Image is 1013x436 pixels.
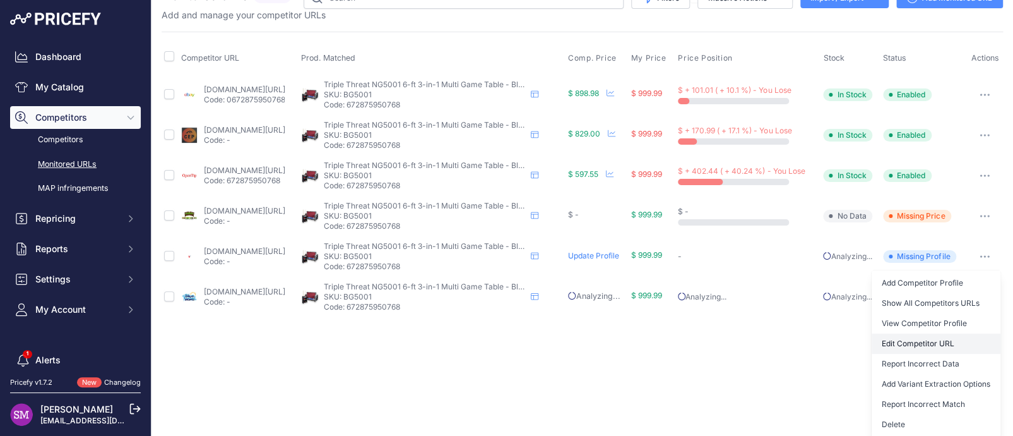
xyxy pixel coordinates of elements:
span: Price Position [678,53,732,63]
span: Missing Profile [883,250,956,263]
span: In Stock [823,129,872,142]
span: Repricing [35,212,118,225]
span: $ 597.55 [568,169,598,179]
span: Triple Threat NG5001 6-ft 3-in-1 Multi Game Table - Black, Red, Blue - 71.75 Inches Long X 36 Inc... [324,160,764,170]
a: Dashboard [10,45,141,68]
div: $ - [678,207,818,217]
span: My Account [35,303,118,316]
button: Settings [10,268,141,291]
span: $ + 101.01 ( + 10.1 %) - You Lose [678,85,791,95]
nav: Sidebar [10,45,141,420]
span: $ 999.99 [631,88,661,98]
button: Price Position [678,53,735,63]
span: $ 999.99 [631,250,661,260]
a: Monitored URLs [10,154,141,176]
p: Analyzing... [678,292,818,302]
span: $ 999.99 [631,129,661,138]
a: [EMAIL_ADDRESS][DOMAIN_NAME] [40,416,172,425]
img: Pricefy Logo [10,13,101,25]
span: In Stock [823,88,872,101]
p: Code: - [203,135,285,145]
a: My Catalog [10,76,141,99]
span: $ + 170.99 ( + 17.1 %) - You Lose [678,126,791,135]
p: Code: 672875950768 [203,176,285,186]
p: Code: 672875950768 [324,262,526,272]
span: $ 829.00 [568,129,600,138]
a: Changelog [104,378,141,387]
p: - [678,251,818,262]
span: In Stock [823,169,872,182]
p: SKU: BG5001 [324,130,526,140]
button: Delete [872,415,1000,435]
span: Stock [823,53,844,63]
a: [DOMAIN_NAME][URL] [203,85,285,94]
span: Triple Threat NG5001 6-ft 3-in-1 Multi Game Table - Black, Red, Blue - 71.75 Inches Long X 36 Inc... [324,120,764,130]
span: Triple Threat NG5001 6-ft 3-in-1 Multi Game Table - Black, Red, Blue - 71.75 Inches Long X 36 Inc... [324,201,764,210]
p: Code: 0672875950768 [203,95,285,105]
p: SKU: BG5001 [324,251,526,262]
p: Add and manage your competitor URLs [162,9,326,21]
a: [PERSON_NAME] [40,404,113,415]
p: Code: 672875950768 [324,100,526,110]
button: My Price [631,53,668,63]
a: View Competitor Profile [872,313,1000,334]
span: Triple Threat NG5001 6-ft 3-in-1 Multi Game Table - Black, Red, Blue - 71.75 Inches Long X 36 Inc... [324,282,764,291]
p: SKU: BG5001 [324,171,526,181]
p: Code: 672875950768 [324,302,526,312]
p: Analyzing... [823,251,878,262]
p: Code: 672875950768 [324,221,526,231]
a: Edit Competitor URL [872,334,1000,354]
span: Status [883,53,906,63]
span: Enabled [883,88,932,101]
span: $ + 402.44 ( + 40.24 %) - You Lose [678,166,805,176]
span: Comp. Price [568,53,617,63]
span: New [77,377,102,388]
a: [DOMAIN_NAME][URL] [203,287,285,296]
a: Update Profile [568,251,619,260]
span: $ 999.99 [631,169,661,179]
p: Code: 672875950768 [324,140,526,150]
a: [DOMAIN_NAME][URL] [203,206,285,215]
span: Actions [971,53,998,63]
span: Triple Threat NG5001 6-ft 3-in-1 Multi Game Table - Black, Red, Blue - 71.75 Inches Long X 36 Inc... [324,241,764,251]
button: Competitors [10,106,141,129]
span: Prod. Matched [301,53,355,63]
p: SKU: BG5001 [324,292,526,302]
span: Reports [35,243,118,255]
span: $ 999.99 [631,291,661,300]
button: Comp. Price [568,53,619,63]
p: Code: - [203,257,285,267]
a: [DOMAIN_NAME][URL] [203,125,285,135]
button: My Account [10,298,141,321]
span: $ 898.98 [568,88,599,98]
p: Code: 672875950768 [324,181,526,191]
div: Pricefy v1.7.2 [10,377,52,388]
a: MAP infringements [10,178,141,200]
p: Code: - [203,216,285,226]
button: Repricing [10,207,141,230]
span: No Data [823,210,872,222]
a: [DOMAIN_NAME][URL] [203,166,285,175]
button: Add Variant Extraction Options [872,374,1000,394]
span: Analyzing... [568,291,620,301]
p: Analyzing... [823,292,878,302]
p: Code: - [203,297,285,307]
a: Competitors [10,129,141,151]
span: $ 999.99 [631,210,661,219]
span: My Price [631,53,666,63]
button: Report Incorrect Data [872,354,1000,374]
span: Enabled [883,169,932,182]
a: Show All Competitors URLs [872,293,1000,313]
button: Report Incorrect Match [872,394,1000,415]
p: SKU: BG5001 [324,211,526,221]
span: Triple Threat NG5001 6-ft 3-in-1 Multi Game Table - Black, Red, Blue - 71.75 Inches Long X 36 Inc... [324,80,764,89]
span: Competitor URL [181,53,239,63]
button: Reports [10,238,141,260]
span: Settings [35,273,118,286]
a: Alerts [10,349,141,372]
a: [DOMAIN_NAME][URL] [203,246,285,256]
a: Add Competitor Profile [872,273,1000,293]
span: Competitors [35,111,118,124]
p: SKU: BG5001 [324,90,526,100]
span: Missing Price [883,210,951,222]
